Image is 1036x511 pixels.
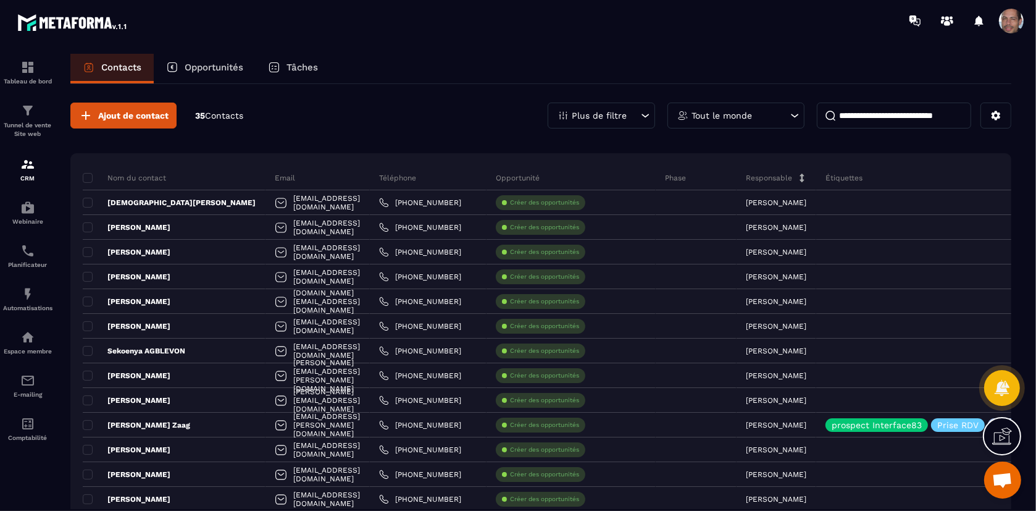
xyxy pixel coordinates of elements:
img: accountant [20,416,35,431]
p: [PERSON_NAME] [83,247,170,257]
p: Créer des opportunités [510,446,579,454]
img: formation [20,157,35,172]
a: Contacts [70,54,154,83]
p: Créer des opportunités [510,470,579,479]
p: [PERSON_NAME] [83,395,170,405]
p: [PERSON_NAME] [746,421,806,429]
p: [PERSON_NAME] [746,371,806,380]
img: logo [17,11,128,33]
a: [PHONE_NUMBER] [379,247,461,257]
p: Créer des opportunités [510,347,579,355]
p: Tâches [286,62,318,73]
img: formation [20,60,35,75]
a: [PHONE_NUMBER] [379,420,461,430]
p: Phase [665,173,686,183]
a: [PHONE_NUMBER] [379,494,461,504]
a: [PHONE_NUMBER] [379,395,461,405]
img: scheduler [20,243,35,258]
a: automationsautomationsAutomatisations [3,277,52,321]
p: Créer des opportunités [510,421,579,429]
p: Créer des opportunités [510,371,579,380]
button: Ajout de contact [70,103,177,129]
a: [PHONE_NUMBER] [379,371,461,381]
p: CRM [3,175,52,182]
a: [PHONE_NUMBER] [379,297,461,306]
a: automationsautomationsEspace membre [3,321,52,364]
span: Contacts [205,111,243,120]
p: [DEMOGRAPHIC_DATA][PERSON_NAME] [83,198,256,208]
img: email [20,373,35,388]
p: [PERSON_NAME] [83,321,170,331]
a: [PHONE_NUMBER] [379,321,461,331]
p: [PERSON_NAME] [746,297,806,306]
p: Créer des opportunités [510,223,579,232]
p: Créer des opportunités [510,396,579,405]
a: formationformationTableau de bord [3,51,52,94]
p: [PERSON_NAME] [83,272,170,282]
p: Tunnel de vente Site web [3,121,52,138]
a: [PHONE_NUMBER] [379,346,461,356]
p: Comptabilité [3,434,52,441]
p: Créer des opportunités [510,198,579,207]
a: [PHONE_NUMBER] [379,445,461,455]
p: Créer des opportunités [510,297,579,306]
p: [PERSON_NAME] [83,371,170,381]
p: [PERSON_NAME] [746,446,806,454]
p: Tout le monde [691,111,752,120]
p: Créer des opportunités [510,495,579,504]
img: automations [20,330,35,345]
a: [PHONE_NUMBER] [379,222,461,232]
img: formation [20,103,35,118]
a: schedulerschedulerPlanificateur [3,234,52,277]
p: [PERSON_NAME] [83,470,170,479]
p: Email [275,173,295,183]
p: 35 [195,110,243,122]
p: [PERSON_NAME] [83,494,170,504]
p: Webinaire [3,218,52,225]
img: automations [20,200,35,215]
p: Téléphone [379,173,416,183]
a: emailemailE-mailing [3,364,52,407]
p: [PERSON_NAME] [746,347,806,355]
p: Contacts [101,62,141,73]
div: Ouvrir le chat [984,462,1021,499]
p: [PERSON_NAME] [746,396,806,405]
p: Sekoenya AGBLEVON [83,346,185,356]
p: Plus de filtre [572,111,627,120]
a: Tâches [256,54,330,83]
p: Tableau de bord [3,78,52,85]
p: [PERSON_NAME] [746,198,806,207]
p: [PERSON_NAME] Zaag [83,420,190,430]
a: [PHONE_NUMBER] [379,198,461,208]
a: Opportunités [154,54,256,83]
p: Responsable [746,173,792,183]
p: [PERSON_NAME] [746,470,806,479]
p: Planificateur [3,261,52,268]
a: formationformationCRM [3,148,52,191]
img: automations [20,287,35,302]
p: [PERSON_NAME] [83,297,170,306]
p: Espace membre [3,348,52,355]
p: [PERSON_NAME] [746,248,806,256]
p: Étiquettes [825,173,863,183]
p: E-mailing [3,391,52,398]
p: [PERSON_NAME] [746,322,806,331]
p: Nom du contact [83,173,166,183]
a: [PHONE_NUMBER] [379,470,461,479]
p: [PERSON_NAME] [746,495,806,504]
a: accountantaccountantComptabilité [3,407,52,450]
a: automationsautomationsWebinaire [3,191,52,234]
p: Créer des opportunités [510,272,579,281]
p: [PERSON_NAME] [746,272,806,281]
p: Prise RDV [937,421,979,429]
p: [PERSON_NAME] [83,222,170,232]
p: Automatisations [3,305,52,311]
span: Ajout de contact [98,109,169,122]
p: Opportunités [185,62,243,73]
p: Créer des opportunités [510,248,579,256]
p: Créer des opportunités [510,322,579,331]
a: formationformationTunnel de vente Site web [3,94,52,148]
p: Opportunité [496,173,540,183]
p: [PERSON_NAME] [746,223,806,232]
a: [PHONE_NUMBER] [379,272,461,282]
